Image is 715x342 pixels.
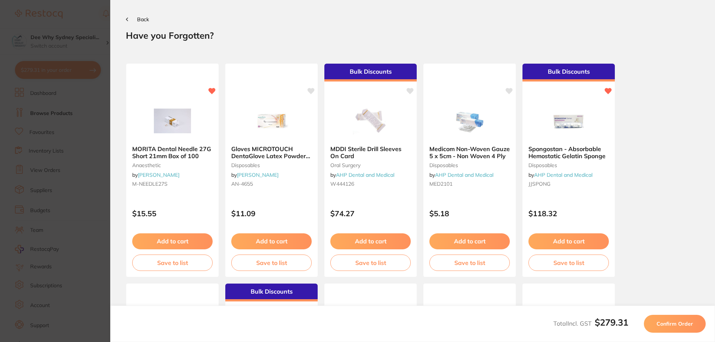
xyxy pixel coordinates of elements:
[237,172,279,178] a: [PERSON_NAME]
[330,255,411,271] button: Save to list
[528,146,609,159] b: Spongostan - Absorbable Hemostatic Gelatin Sponge
[330,146,411,159] b: MDDI Sterile Drill Sleeves On Card
[528,233,609,249] button: Add to cart
[126,30,699,41] h2: Have you Forgotten?
[429,172,493,178] span: by
[231,146,312,159] b: Gloves MICROTOUCH DentaGlove Latex Powder Free Medium x 100
[132,162,213,168] small: anaesthetic
[231,209,312,218] p: $11.09
[231,255,312,271] button: Save to list
[544,102,593,140] img: Spongostan - Absorbable Hemostatic Gelatin Sponge
[132,209,213,218] p: $15.55
[247,102,296,140] img: Gloves MICROTOUCH DentaGlove Latex Powder Free Medium x 100
[330,181,411,187] small: W444126
[528,181,609,187] small: JJSPONG
[231,233,312,249] button: Add to cart
[657,320,693,327] span: Confirm Order
[231,162,312,168] small: disposables
[336,172,394,178] a: AHP Dental and Medical
[330,172,394,178] span: by
[522,64,615,81] div: Bulk Discounts
[330,233,411,249] button: Add to cart
[330,209,411,218] p: $74.27
[429,255,510,271] button: Save to list
[429,181,510,187] small: MED2101
[595,317,628,328] b: $279.31
[132,181,213,187] small: M-NEEDLE27S
[429,162,510,168] small: disposables
[528,209,609,218] p: $118.32
[138,172,179,178] a: [PERSON_NAME]
[137,16,149,23] span: Back
[528,162,609,168] small: disposables
[435,172,493,178] a: AHP Dental and Medical
[148,102,197,140] img: MORITA Dental Needle 27G Short 21mm Box of 100
[429,209,510,218] p: $5.18
[132,233,213,249] button: Add to cart
[132,255,213,271] button: Save to list
[534,172,592,178] a: AHP Dental and Medical
[346,102,395,140] img: MDDI Sterile Drill Sleeves On Card
[231,172,279,178] span: by
[324,64,417,81] div: Bulk Discounts
[429,146,510,159] b: Medicom Non-Woven Gauze 5 x 5cm - Non Woven 4 Ply
[528,255,609,271] button: Save to list
[644,315,706,333] button: Confirm Order
[132,146,213,159] b: MORITA Dental Needle 27G Short 21mm Box of 100
[445,102,494,140] img: Medicom Non-Woven Gauze 5 x 5cm - Non Woven 4 Ply
[528,172,592,178] span: by
[553,320,628,327] span: Total Incl. GST
[429,233,510,249] button: Add to cart
[132,172,179,178] span: by
[225,284,318,301] div: Bulk Discounts
[126,16,149,22] button: Back
[330,162,411,168] small: oral surgery
[231,181,312,187] small: AN-4655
